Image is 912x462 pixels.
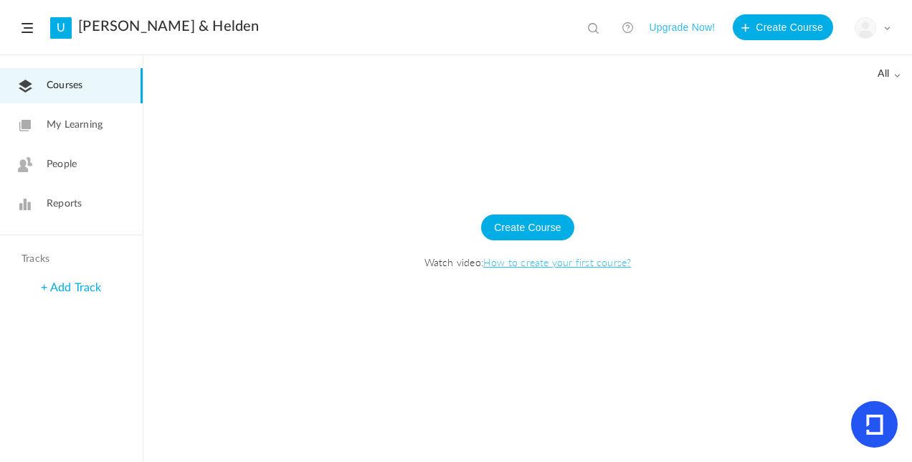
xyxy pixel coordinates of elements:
h4: Tracks [22,253,118,265]
span: Watch video: [158,255,898,269]
button: Create Course [733,14,833,40]
span: My Learning [47,118,103,133]
a: + Add Track [41,282,101,293]
span: Reports [47,197,82,212]
span: all [878,68,901,80]
span: People [47,157,77,172]
a: [PERSON_NAME] & Helden [78,18,259,35]
button: Create Course [481,214,574,240]
a: U [50,17,72,39]
img: user-image.png [855,18,875,38]
a: How to create your first course? [483,255,631,269]
button: Upgrade Now! [649,14,715,40]
span: Courses [47,78,82,93]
